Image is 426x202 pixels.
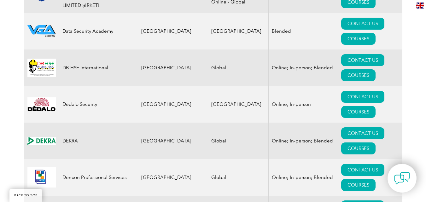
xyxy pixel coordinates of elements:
[27,97,56,111] img: 8151da1a-2f8e-ee11-be36-000d3ae1a22b-logo.png
[138,123,208,159] td: [GEOGRAPHIC_DATA]
[269,49,338,86] td: Online; In-person; Blended
[138,49,208,86] td: [GEOGRAPHIC_DATA]
[416,3,424,9] img: en
[208,159,269,196] td: Global
[59,159,138,196] td: Dencon Professional Services
[341,69,376,81] a: COURSES
[341,18,384,30] a: CONTACT US
[59,123,138,159] td: DEKRA
[341,33,376,45] a: COURSES
[341,127,384,139] a: CONTACT US
[208,13,269,49] td: [GEOGRAPHIC_DATA]
[269,86,338,123] td: Online; In-person
[138,159,208,196] td: [GEOGRAPHIC_DATA]
[341,179,376,191] a: COURSES
[27,25,56,38] img: 2712ab11-b677-ec11-8d20-002248183cf6-logo.png
[59,86,138,123] td: Dédalo Security
[341,164,384,176] a: CONTACT US
[59,49,138,86] td: DB HSE International
[27,59,56,77] img: 5361e80d-26f3-ed11-8848-00224814fd52-logo.jpg
[208,86,269,123] td: [GEOGRAPHIC_DATA]
[341,54,384,66] a: CONTACT US
[27,167,56,188] img: 4894408a-8f6b-ef11-a670-00224896d6b9-logo.jpg
[138,86,208,123] td: [GEOGRAPHIC_DATA]
[9,189,42,202] a: BACK TO TOP
[341,142,376,154] a: COURSES
[394,170,410,186] img: contact-chat.png
[341,106,376,118] a: COURSES
[269,13,338,49] td: Blended
[208,49,269,86] td: Global
[269,123,338,159] td: Online; In-person; Blended
[59,13,138,49] td: Data Security Academy
[138,13,208,49] td: [GEOGRAPHIC_DATA]
[341,91,384,103] a: CONTACT US
[269,159,338,196] td: Online; In-person; Blended
[27,137,56,145] img: 15a57d8a-d4e0-e911-a812-000d3a795b83-logo.png
[208,123,269,159] td: Global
